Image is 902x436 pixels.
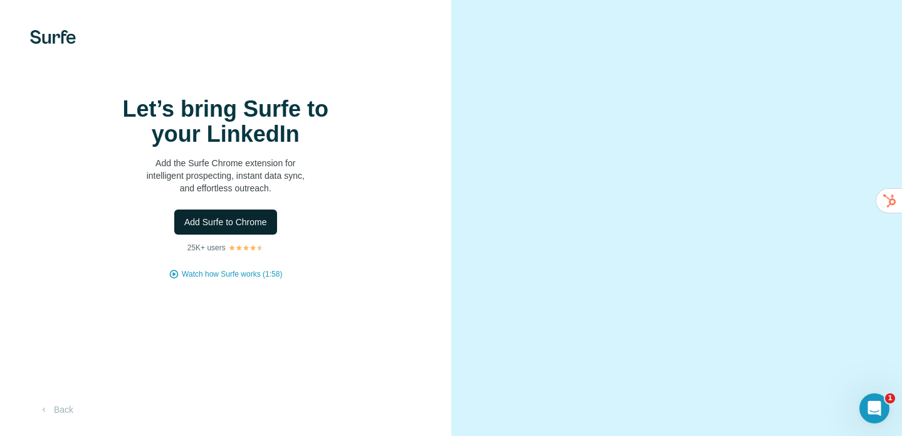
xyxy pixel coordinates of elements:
[885,393,895,403] span: 1
[184,216,267,228] span: Add Surfe to Chrome
[187,242,226,253] p: 25K+ users
[182,269,282,280] button: Watch how Surfe works (1:58)
[30,30,76,44] img: Surfe's logo
[174,210,277,235] button: Add Surfe to Chrome
[228,244,264,252] img: Rating Stars
[30,398,82,421] button: Back
[100,157,351,194] p: Add the Surfe Chrome extension for intelligent prospecting, instant data sync, and effortless out...
[859,393,889,423] iframe: Intercom live chat
[100,97,351,147] h1: Let’s bring Surfe to your LinkedIn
